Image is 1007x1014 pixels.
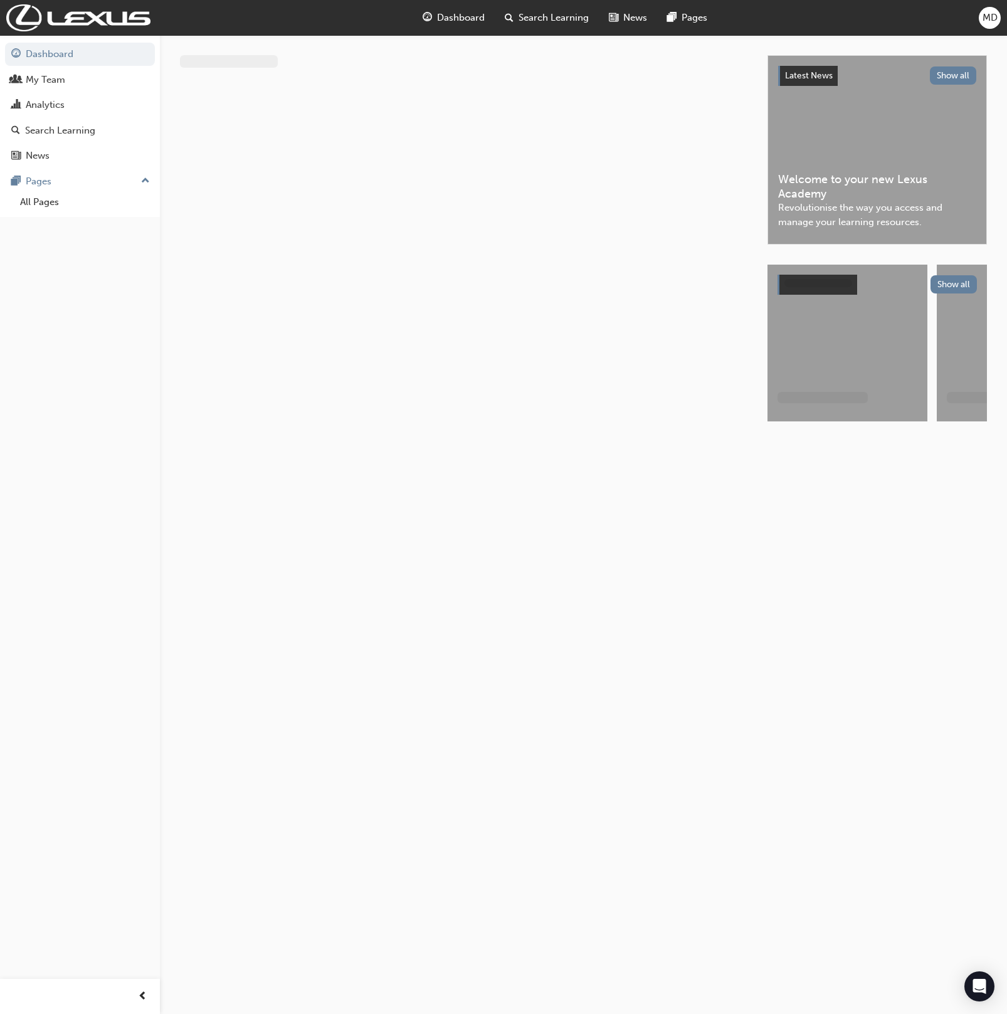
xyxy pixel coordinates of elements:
span: prev-icon [138,989,147,1005]
a: pages-iconPages [657,5,717,31]
button: DashboardMy TeamAnalyticsSearch LearningNews [5,40,155,170]
button: MD [979,7,1001,29]
span: News [623,11,647,25]
span: pages-icon [11,176,21,187]
span: Latest News [785,70,833,81]
div: Open Intercom Messenger [964,971,994,1001]
span: MD [983,11,998,25]
button: Pages [5,170,155,193]
span: Pages [682,11,707,25]
a: Latest NewsShow allWelcome to your new Lexus AcademyRevolutionise the way you access and manage y... [767,55,987,245]
span: Revolutionise the way you access and manage your learning resources. [778,201,976,229]
button: Show all [930,66,977,85]
img: Trak [6,4,150,31]
a: news-iconNews [599,5,657,31]
div: My Team [26,73,65,87]
span: chart-icon [11,100,21,111]
span: guage-icon [11,49,21,60]
div: Search Learning [25,124,95,138]
div: Analytics [26,98,65,112]
a: News [5,144,155,167]
a: My Team [5,68,155,92]
a: Dashboard [5,43,155,66]
span: news-icon [11,151,21,162]
span: news-icon [609,10,618,26]
span: Welcome to your new Lexus Academy [778,172,976,201]
a: Analytics [5,93,155,117]
span: guage-icon [423,10,432,26]
span: search-icon [505,10,514,26]
a: Show all [778,275,977,295]
span: up-icon [141,173,150,189]
span: people-icon [11,75,21,86]
span: pages-icon [667,10,677,26]
button: Show all [931,275,978,293]
div: News [26,149,50,163]
span: Dashboard [437,11,485,25]
span: Search Learning [519,11,589,25]
a: guage-iconDashboard [413,5,495,31]
a: Latest NewsShow all [778,66,976,86]
a: search-iconSearch Learning [495,5,599,31]
span: search-icon [11,125,20,137]
a: Search Learning [5,119,155,142]
a: All Pages [15,193,155,212]
div: Pages [26,174,51,189]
